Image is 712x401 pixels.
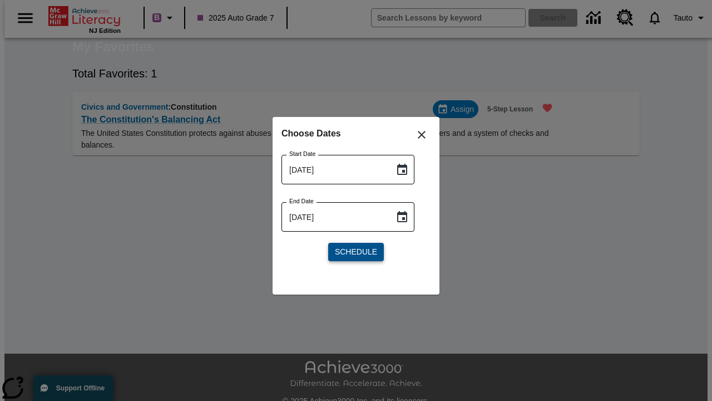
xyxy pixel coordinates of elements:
[408,121,435,148] button: Close
[289,197,314,206] label: End Date
[281,126,431,141] h6: Choose Dates
[281,126,431,270] div: Choose date
[289,150,315,158] label: Start Date
[281,202,387,232] input: MMMM-DD-YYYY
[391,159,413,181] button: Choose date, selected date is Sep 18, 2025
[281,155,387,184] input: MMMM-DD-YYYY
[328,243,384,261] button: Schedule
[335,246,377,258] span: Schedule
[391,206,413,228] button: Choose date, selected date is Sep 18, 2025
